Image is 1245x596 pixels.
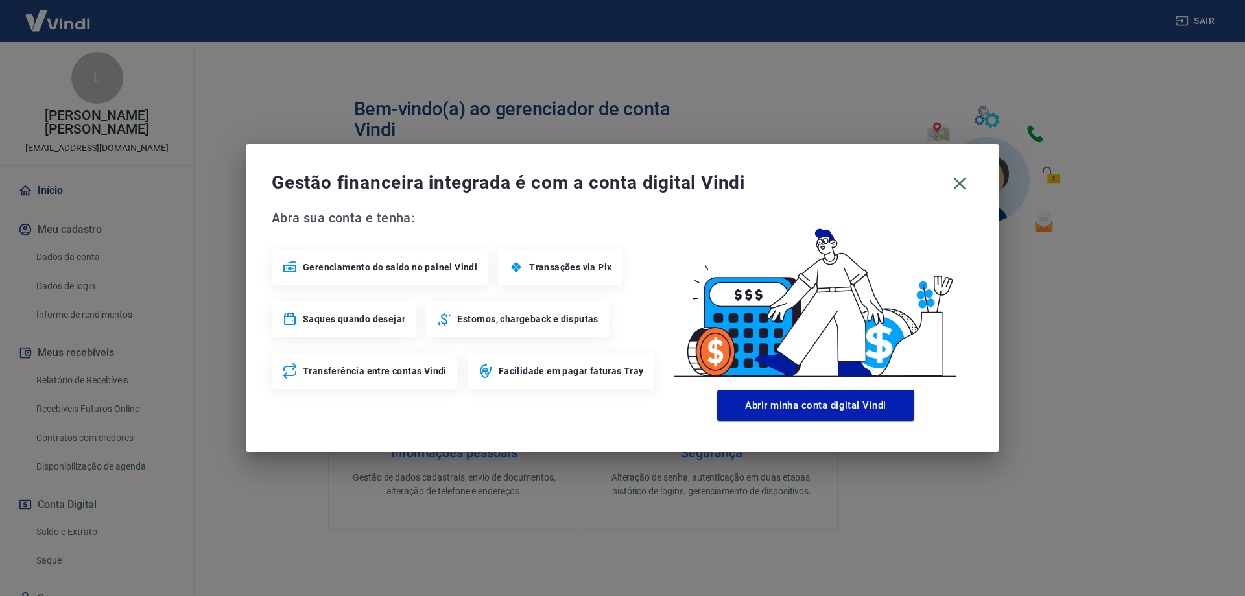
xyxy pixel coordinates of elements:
[717,390,914,421] button: Abrir minha conta digital Vindi
[272,170,946,196] span: Gestão financeira integrada é com a conta digital Vindi
[303,261,477,274] span: Gerenciamento do saldo no painel Vindi
[658,208,973,385] img: Good Billing
[529,261,611,274] span: Transações via Pix
[272,208,658,228] span: Abra sua conta e tenha:
[499,364,644,377] span: Facilidade em pagar faturas Tray
[303,364,447,377] span: Transferência entre contas Vindi
[457,313,598,326] span: Estornos, chargeback e disputas
[303,313,405,326] span: Saques quando desejar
